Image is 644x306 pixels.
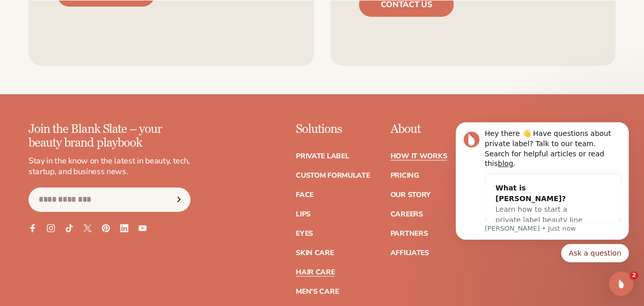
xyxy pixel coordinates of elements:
[390,153,447,160] a: How It Works
[440,100,644,279] iframe: Intercom notifications message
[390,230,428,237] a: Partners
[29,123,190,150] p: Join the Blank Slate – your beauty brand playbook
[296,249,333,257] a: Skin Care
[296,230,313,237] a: Eyes
[390,211,423,218] a: Careers
[296,288,339,295] a: Men's Care
[296,153,349,160] a: Private label
[29,156,190,177] p: Stay in the know on the latest in beauty, tech, startup, and business news.
[296,123,370,136] p: Solutions
[296,211,311,218] a: Lips
[296,172,370,179] a: Custom formulate
[390,172,418,179] a: Pricing
[296,191,314,199] a: Face
[296,269,334,276] a: Hair Care
[390,249,429,257] a: Affiliates
[390,191,430,199] a: Our Story
[609,271,633,296] iframe: Intercom live chat
[390,123,447,136] p: About
[167,187,190,212] button: Subscribe
[630,271,638,280] span: 2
